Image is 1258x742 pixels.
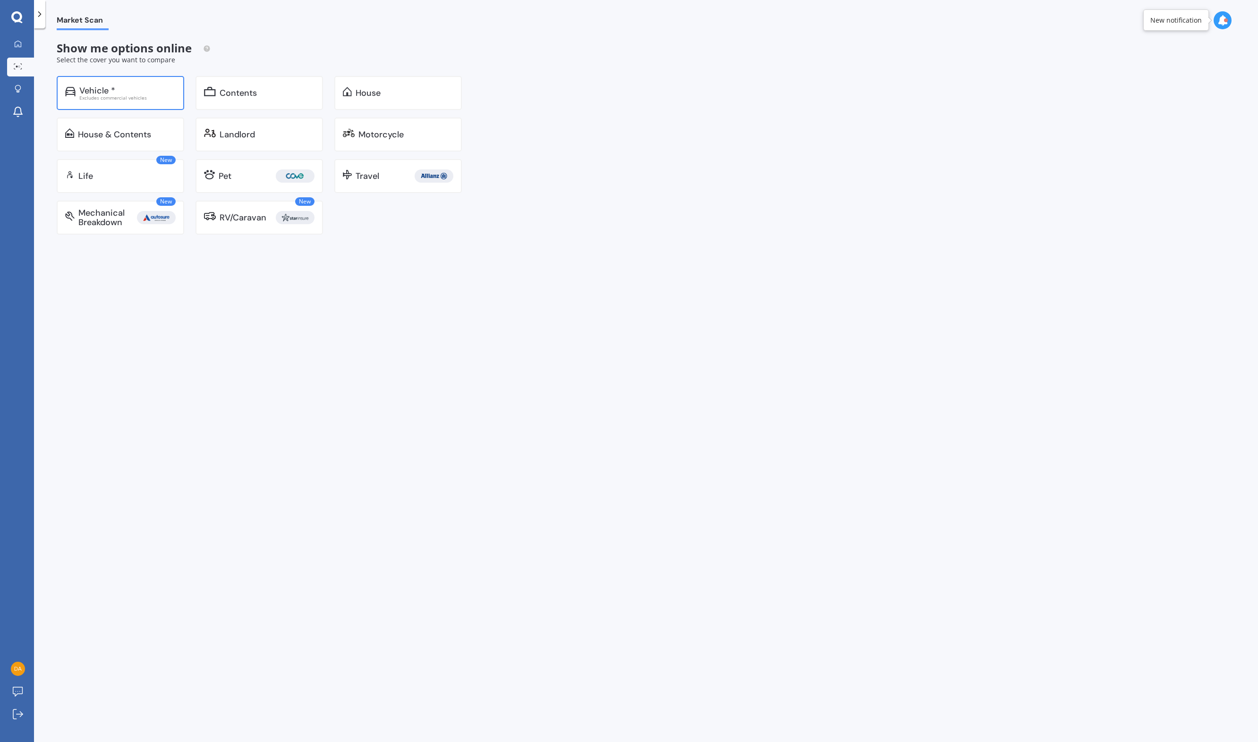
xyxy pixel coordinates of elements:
[139,211,174,224] img: Autosure.webp
[57,55,175,64] span: Select the cover you want to compare
[79,86,115,95] div: Vehicle *
[57,16,109,28] span: Market Scan
[343,87,352,96] img: home.91c183c226a05b4dc763.svg
[220,88,257,98] div: Contents
[204,128,216,138] img: landlord.470ea2398dcb263567d0.svg
[65,211,75,221] img: mbi.6615ef239df2212c2848.svg
[65,128,74,138] img: home-and-contents.b802091223b8502ef2dd.svg
[204,87,216,96] img: content.01f40a52572271636b6f.svg
[278,211,313,224] img: Star.webp
[356,88,381,98] div: House
[416,169,451,183] img: Allianz.webp
[358,130,404,139] div: Motorcycle
[65,87,76,96] img: car.f15378c7a67c060ca3f3.svg
[156,197,176,206] span: New
[78,130,151,139] div: House & Contents
[220,130,255,139] div: Landlord
[343,128,355,138] img: motorbike.c49f395e5a6966510904.svg
[204,170,215,179] img: pet.71f96884985775575a0d.svg
[156,156,176,164] span: New
[78,208,137,227] div: Mechanical Breakdown
[278,169,313,183] img: Cove.webp
[220,213,266,222] div: RV/Caravan
[1150,16,1202,25] div: New notification
[79,95,176,100] div: Excludes commercial vehicles
[65,170,75,179] img: life.f720d6a2d7cdcd3ad642.svg
[219,171,231,181] div: Pet
[78,171,93,181] div: Life
[57,40,211,56] span: Show me options online
[343,170,352,179] img: travel.bdda8d6aa9c3f12c5fe2.svg
[204,211,216,221] img: rv.0245371a01b30db230af.svg
[11,662,25,676] img: e44e4dc6da7d140f4c437132be204ac5
[356,171,379,181] div: Travel
[295,197,314,206] span: New
[195,159,323,193] a: Pet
